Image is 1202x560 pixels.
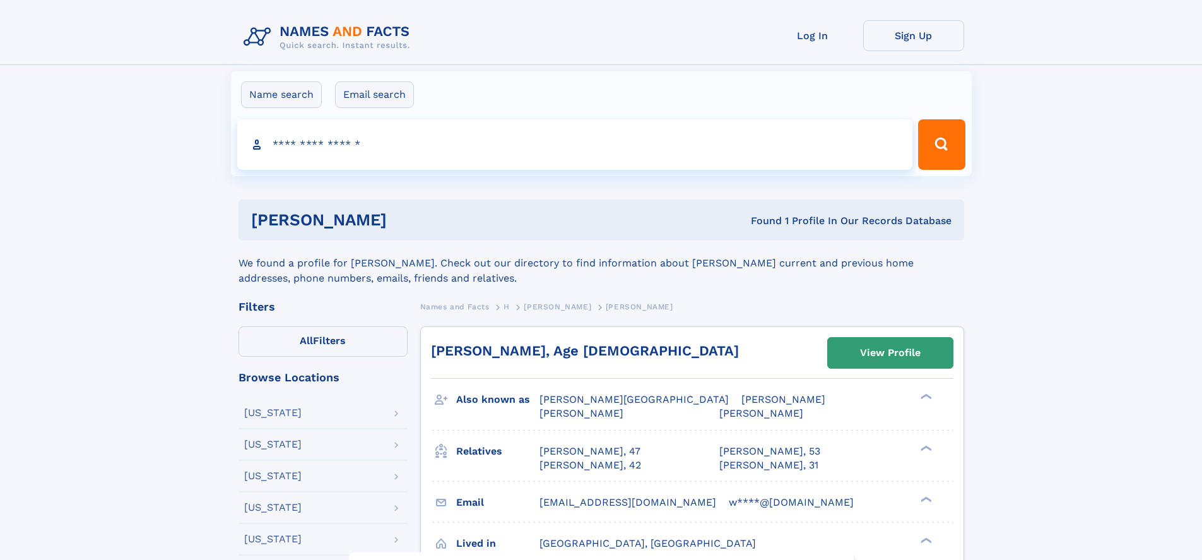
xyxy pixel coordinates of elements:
[239,20,420,54] img: Logo Names and Facts
[918,119,965,170] button: Search Button
[524,302,591,311] span: [PERSON_NAME]
[539,393,729,405] span: [PERSON_NAME][GEOGRAPHIC_DATA]
[863,20,964,51] a: Sign Up
[241,81,322,108] label: Name search
[539,537,756,549] span: [GEOGRAPHIC_DATA], [GEOGRAPHIC_DATA]
[244,439,302,450] div: [US_STATE]
[456,441,539,462] h3: Relatives
[335,81,414,108] label: Email search
[917,495,933,503] div: ❯
[917,393,933,401] div: ❯
[539,407,623,419] span: [PERSON_NAME]
[860,338,921,367] div: View Profile
[244,408,302,418] div: [US_STATE]
[420,299,490,314] a: Names and Facts
[719,444,820,458] a: [PERSON_NAME], 53
[239,326,408,357] label: Filters
[239,301,408,313] div: Filters
[244,503,302,513] div: [US_STATE]
[456,533,539,554] h3: Lived in
[539,458,641,472] a: [PERSON_NAME], 42
[237,119,913,170] input: search input
[251,212,569,228] h1: [PERSON_NAME]
[456,389,539,410] h3: Also known as
[569,214,952,228] div: Found 1 Profile In Our Records Database
[239,241,964,286] div: We found a profile for [PERSON_NAME]. Check out our directory to find information about [PERSON_N...
[719,458,818,472] a: [PERSON_NAME], 31
[524,299,591,314] a: [PERSON_NAME]
[719,407,803,419] span: [PERSON_NAME]
[762,20,863,51] a: Log In
[539,444,640,458] a: [PERSON_NAME], 47
[917,536,933,544] div: ❯
[917,444,933,452] div: ❯
[431,343,739,359] a: [PERSON_NAME], Age [DEMOGRAPHIC_DATA]
[539,496,716,508] span: [EMAIL_ADDRESS][DOMAIN_NAME]
[741,393,825,405] span: [PERSON_NAME]
[239,372,408,383] div: Browse Locations
[828,338,953,368] a: View Profile
[456,492,539,513] h3: Email
[300,335,313,347] span: All
[244,534,302,544] div: [US_STATE]
[504,299,510,314] a: H
[244,471,302,481] div: [US_STATE]
[606,302,673,311] span: [PERSON_NAME]
[504,302,510,311] span: H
